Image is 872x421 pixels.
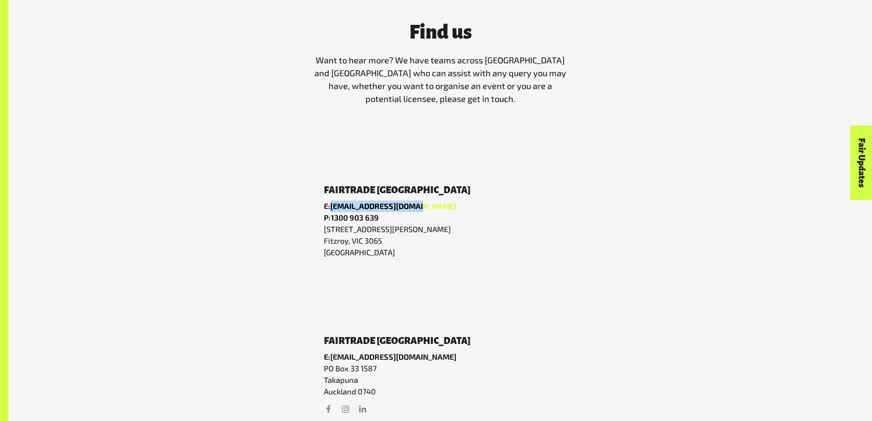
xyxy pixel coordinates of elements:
p: P: [324,212,557,224]
a: Visit us on LinkedIn [358,404,368,414]
h6: Fairtrade [GEOGRAPHIC_DATA] [324,185,557,195]
a: Visit us on Facebook [324,404,333,414]
a: Visit us on Instagram [341,404,350,414]
p: E: [324,351,557,363]
a: [EMAIL_ADDRESS][DOMAIN_NAME] [330,352,456,361]
h6: Fairtrade [GEOGRAPHIC_DATA] [324,336,557,346]
h3: Find us [312,21,569,43]
p: PO Box 33 1587 Takapuna Auckland 0740 [324,363,557,397]
p: [STREET_ADDRESS][PERSON_NAME] Fitzroy, VIC 3065 [GEOGRAPHIC_DATA] [324,224,557,258]
p: E: [324,200,557,212]
a: [EMAIL_ADDRESS][DOMAIN_NAME] [330,201,456,211]
a: 1300 903 639 [331,213,379,222]
span: Want to hear more? We have teams across [GEOGRAPHIC_DATA] and [GEOGRAPHIC_DATA] who can assist wi... [314,55,566,104]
